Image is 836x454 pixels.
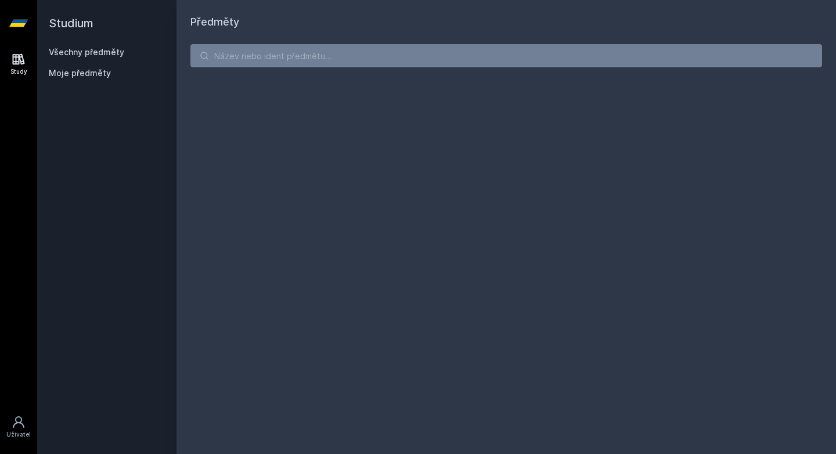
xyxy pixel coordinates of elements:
[2,46,35,82] a: Study
[190,44,822,67] input: Název nebo ident předmětu…
[2,409,35,445] a: Uživatel
[6,430,31,439] div: Uživatel
[190,14,822,30] h1: Předměty
[10,67,27,76] div: Study
[49,47,124,57] a: Všechny předměty
[49,67,111,79] span: Moje předměty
